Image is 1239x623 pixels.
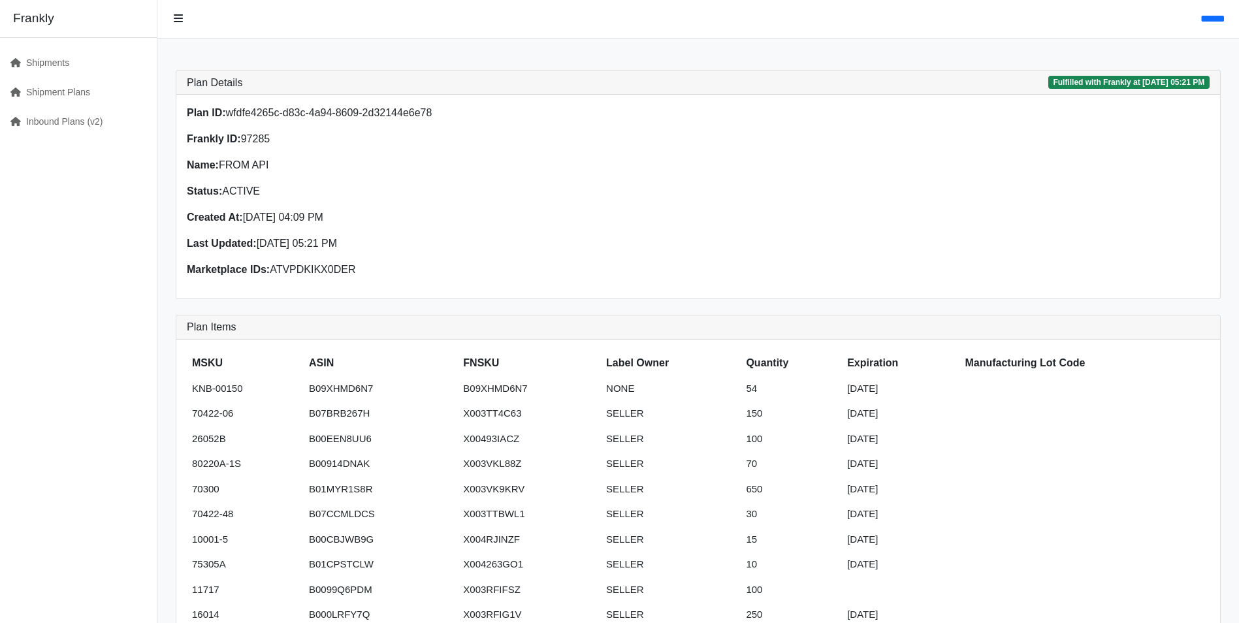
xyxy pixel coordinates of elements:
td: KNB-00150 [187,376,304,402]
strong: Status: [187,185,222,197]
td: B00EEN8UU6 [304,426,458,452]
td: B07CCMLDCS [304,502,458,527]
td: 70 [741,451,842,477]
td: B09XHMD6N7 [304,376,458,402]
span: Fulfilled with Frankly at [DATE] 05:21 PM [1048,76,1210,89]
td: [DATE] [842,426,959,452]
td: X003TT4C63 [458,401,601,426]
strong: Frankly ID: [187,133,241,144]
td: SELLER [601,552,741,577]
td: 70422-48 [187,502,304,527]
th: Expiration [842,350,959,376]
strong: Name: [187,159,219,170]
td: 650 [741,477,842,502]
td: 70422-06 [187,401,304,426]
th: FNSKU [458,350,601,376]
td: SELLER [601,401,741,426]
td: 30 [741,502,842,527]
td: B00914DNAK [304,451,458,477]
strong: Plan ID: [187,107,226,118]
th: MSKU [187,350,304,376]
td: [DATE] [842,502,959,527]
td: X004RJINZF [458,527,601,552]
h3: Plan Items [187,321,1210,333]
td: 10 [741,552,842,577]
th: Quantity [741,350,842,376]
td: 75305A [187,552,304,577]
td: B00CBJWB9G [304,527,458,552]
p: FROM API [187,157,690,173]
td: [DATE] [842,477,959,502]
p: [DATE] 04:09 PM [187,210,690,225]
strong: Marketplace IDs: [187,264,270,275]
td: B0099Q6PDM [304,577,458,603]
p: ATVPDKIKX0DER [187,262,690,278]
td: SELLER [601,477,741,502]
td: X004263GO1 [458,552,601,577]
td: 100 [741,577,842,603]
td: SELLER [601,527,741,552]
td: 26052B [187,426,304,452]
td: 70300 [187,477,304,502]
td: X003VK9KRV [458,477,601,502]
strong: Last Updated: [187,238,257,249]
td: 15 [741,527,842,552]
td: B01CPSTCLW [304,552,458,577]
td: B09XHMD6N7 [458,376,601,402]
td: X003RFIFSZ [458,577,601,603]
th: Manufacturing Lot Code [959,350,1210,376]
strong: Created At: [187,212,243,223]
td: B07BRB267H [304,401,458,426]
h3: Plan Details [187,76,242,89]
td: [DATE] [842,401,959,426]
p: [DATE] 05:21 PM [187,236,690,251]
td: SELLER [601,451,741,477]
td: SELLER [601,502,741,527]
p: ACTIVE [187,184,690,199]
p: 97285 [187,131,690,147]
th: Label Owner [601,350,741,376]
td: 100 [741,426,842,452]
p: wfdfe4265c-d83c-4a94-8609-2d32144e6e78 [187,105,690,121]
td: X003VKL88Z [458,451,601,477]
td: X003TTBWL1 [458,502,601,527]
td: [DATE] [842,552,959,577]
td: X00493IACZ [458,426,601,452]
td: B01MYR1S8R [304,477,458,502]
td: 150 [741,401,842,426]
td: 80220A-1S [187,451,304,477]
td: [DATE] [842,527,959,552]
td: [DATE] [842,376,959,402]
td: [DATE] [842,451,959,477]
td: 10001-5 [187,527,304,552]
td: NONE [601,376,741,402]
td: 54 [741,376,842,402]
td: SELLER [601,577,741,603]
td: SELLER [601,426,741,452]
th: ASIN [304,350,458,376]
td: 11717 [187,577,304,603]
